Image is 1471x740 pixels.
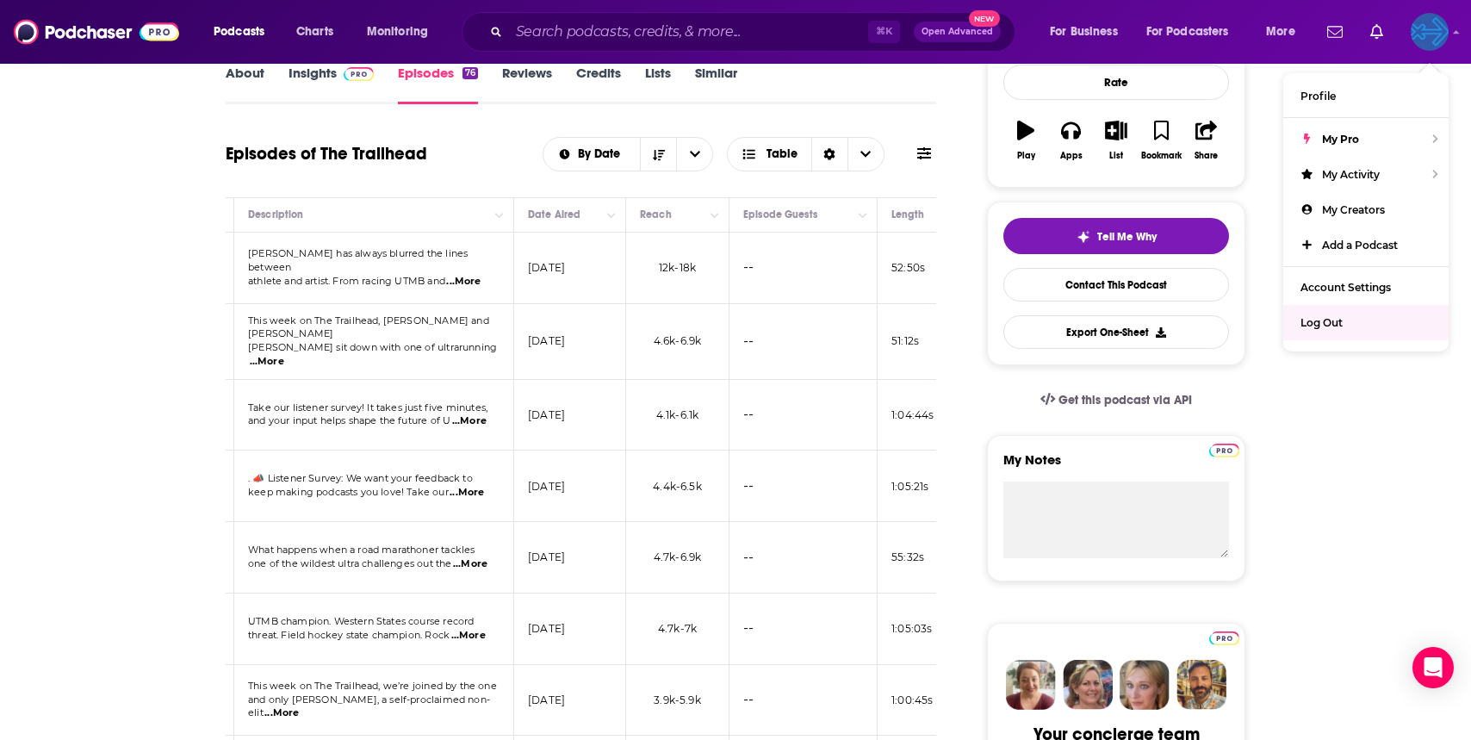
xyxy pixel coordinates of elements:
[528,407,565,422] p: [DATE]
[1209,629,1239,645] a: Pro website
[914,22,1001,42] button: Open AdvancedNew
[601,205,622,226] button: Column Actions
[1195,151,1218,161] div: Share
[355,18,450,46] button: open menu
[1003,65,1229,100] div: Rate
[656,408,699,421] span: 4.1k-6.1k
[446,275,481,289] span: ...More
[1135,18,1254,46] button: open menu
[1300,281,1391,294] span: Account Settings
[1017,151,1035,161] div: Play
[248,401,487,414] span: Take our listener survey! It takes just five minutes,
[248,557,451,569] span: one of the wildest ultra challenges out the
[729,522,878,594] td: --
[1283,78,1449,114] a: Profile
[1141,151,1182,161] div: Bookmark
[248,680,497,692] span: This week on The Trailhead, we’re joined by the one
[891,693,933,707] p: 1:00:45 s
[528,693,565,707] p: [DATE]
[1006,660,1056,710] img: Sydney Profile
[264,706,299,720] span: ...More
[489,205,510,226] button: Column Actions
[250,355,284,369] span: ...More
[654,550,702,563] span: 4.7k-6.9k
[729,233,878,304] td: --
[727,137,884,171] h2: Choose View
[695,65,737,104] a: Similar
[1209,631,1239,645] img: Podchaser Pro
[248,486,449,498] span: keep making podcasts you love! Take our
[1109,151,1123,161] div: List
[891,407,934,422] p: 1:04:44 s
[640,204,672,225] div: Reach
[289,65,374,104] a: InsightsPodchaser Pro
[528,204,580,225] div: Date Aired
[868,21,900,43] span: ⌘ K
[1300,316,1343,329] span: Log Out
[1300,90,1336,103] span: Profile
[676,138,712,171] button: open menu
[1412,647,1454,688] div: Open Intercom Messenger
[969,10,1000,27] span: New
[645,65,671,104] a: Lists
[922,28,993,36] span: Open Advanced
[1411,13,1449,51] span: Logged in as backbonemedia
[528,550,565,564] p: [DATE]
[891,479,928,494] p: 1:05:21 s
[1411,13,1449,51] img: User Profile
[543,148,641,160] button: open menu
[1254,18,1317,46] button: open menu
[1058,393,1192,407] span: Get this podcast via API
[1003,268,1229,302] a: Contact This Podcast
[543,137,714,171] h2: Choose List sort
[658,622,697,635] span: 4.7k-7k
[226,65,264,104] a: About
[453,557,487,571] span: ...More
[398,65,478,104] a: Episodes76
[1050,20,1118,44] span: For Business
[248,314,489,340] span: This week on The Trailhead, [PERSON_NAME] and [PERSON_NAME]
[1003,315,1229,349] button: Export One-Sheet
[576,65,621,104] a: Credits
[296,20,333,44] span: Charts
[1077,230,1090,244] img: tell me why sparkle
[248,247,468,273] span: [PERSON_NAME] has always blurred the lines between
[743,204,817,225] div: Episode Guests
[729,665,878,737] td: --
[248,544,475,556] span: What happens when a road marathoner tackles
[704,205,725,226] button: Column Actions
[509,18,868,46] input: Search podcasts, credits, & more...
[285,18,344,46] a: Charts
[451,629,486,643] span: ...More
[1027,379,1206,421] a: Get this podcast via API
[14,16,179,48] a: Podchaser - Follow, Share and Rate Podcasts
[891,550,924,564] p: 55:32 s
[1322,168,1380,181] span: My Activity
[1063,660,1113,710] img: Barbara Profile
[654,693,701,706] span: 3.9k-5.9k
[729,451,878,522] td: --
[528,333,565,348] p: [DATE]
[891,333,919,348] p: 51:12 s
[367,20,428,44] span: Monitoring
[248,341,497,353] span: [PERSON_NAME] sit down with one of ultrarunning
[1139,109,1183,171] button: Bookmark
[767,148,798,160] span: Table
[659,261,696,274] span: 12k-18k
[1266,20,1295,44] span: More
[578,148,626,160] span: By Date
[1097,230,1157,244] span: Tell Me Why
[891,204,924,225] div: Length
[1060,151,1083,161] div: Apps
[729,304,878,380] td: --
[248,414,450,426] span: and your input helps shape the future of U
[202,18,287,46] button: open menu
[1003,109,1048,171] button: Play
[528,260,565,275] p: [DATE]
[248,615,474,627] span: UTMB champion. Western States course record
[1322,239,1398,252] span: Add a Podcast
[653,480,702,493] span: 4.4k-6.5k
[248,472,473,484] span: . 📣 Listener Survey: We want your feedback to
[248,629,450,641] span: threat. Field hockey state champion. Rock
[528,479,565,494] p: [DATE]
